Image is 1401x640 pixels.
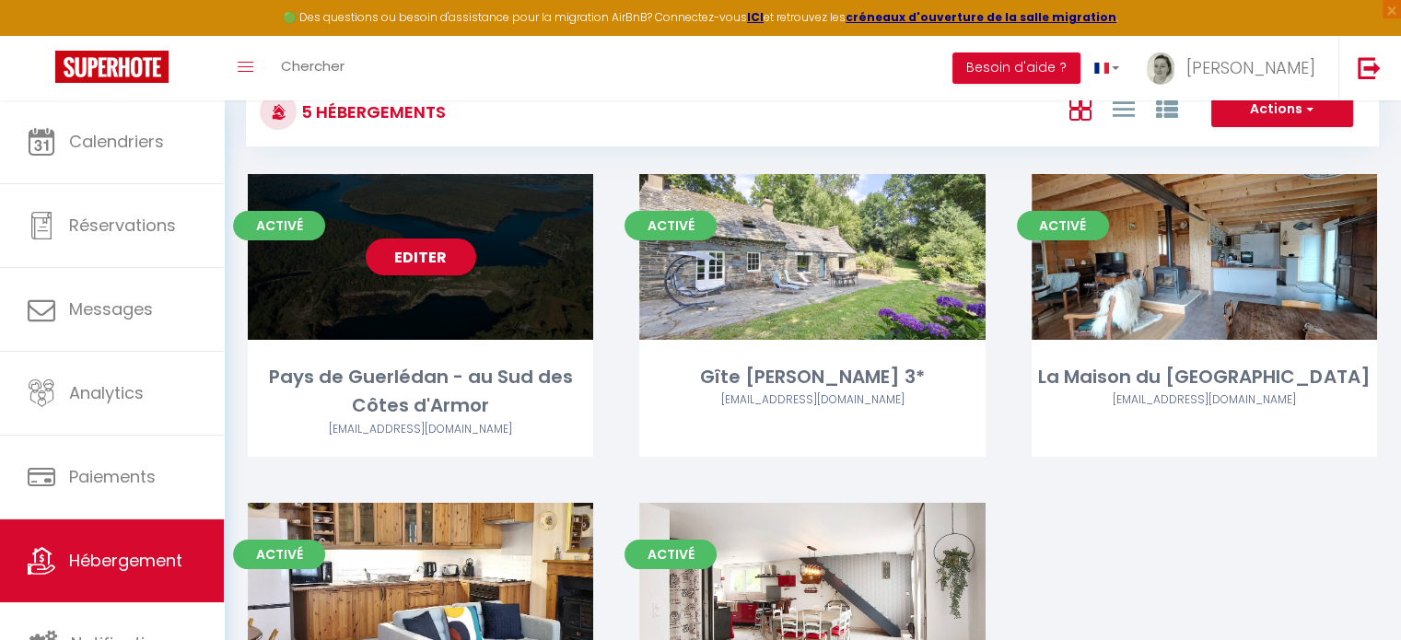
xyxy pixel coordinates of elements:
[248,421,593,438] div: Airbnb
[1068,93,1091,123] a: Vue en Box
[639,363,985,391] div: Gîte [PERSON_NAME] 3*
[15,7,70,63] button: Ouvrir le widget de chat LiveChat
[1032,363,1377,391] div: La Maison du [GEOGRAPHIC_DATA]
[747,9,764,25] a: ICI
[1186,56,1315,79] span: [PERSON_NAME]
[625,211,717,240] span: Activé
[366,239,476,275] a: Editer
[1017,211,1109,240] span: Activé
[69,549,182,572] span: Hébergement
[846,9,1116,25] a: créneaux d'ouverture de la salle migration
[55,51,169,83] img: Super Booking
[267,36,358,100] a: Chercher
[248,363,593,421] div: Pays de Guerlédan - au Sud des Côtes d'Armor
[1032,391,1377,409] div: Airbnb
[69,130,164,153] span: Calendriers
[69,214,176,237] span: Réservations
[233,211,325,240] span: Activé
[1133,36,1338,100] a: ... [PERSON_NAME]
[1155,93,1177,123] a: Vue par Groupe
[1323,557,1387,626] iframe: Chat
[281,56,344,76] span: Chercher
[1112,93,1134,123] a: Vue en Liste
[639,391,985,409] div: Airbnb
[952,52,1080,84] button: Besoin d'aide ?
[69,465,156,488] span: Paiements
[1358,56,1381,79] img: logout
[297,91,446,133] h3: 5 Hébergements
[1211,91,1353,128] button: Actions
[233,540,325,569] span: Activé
[69,297,153,320] span: Messages
[625,540,717,569] span: Activé
[1147,52,1174,85] img: ...
[69,381,144,404] span: Analytics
